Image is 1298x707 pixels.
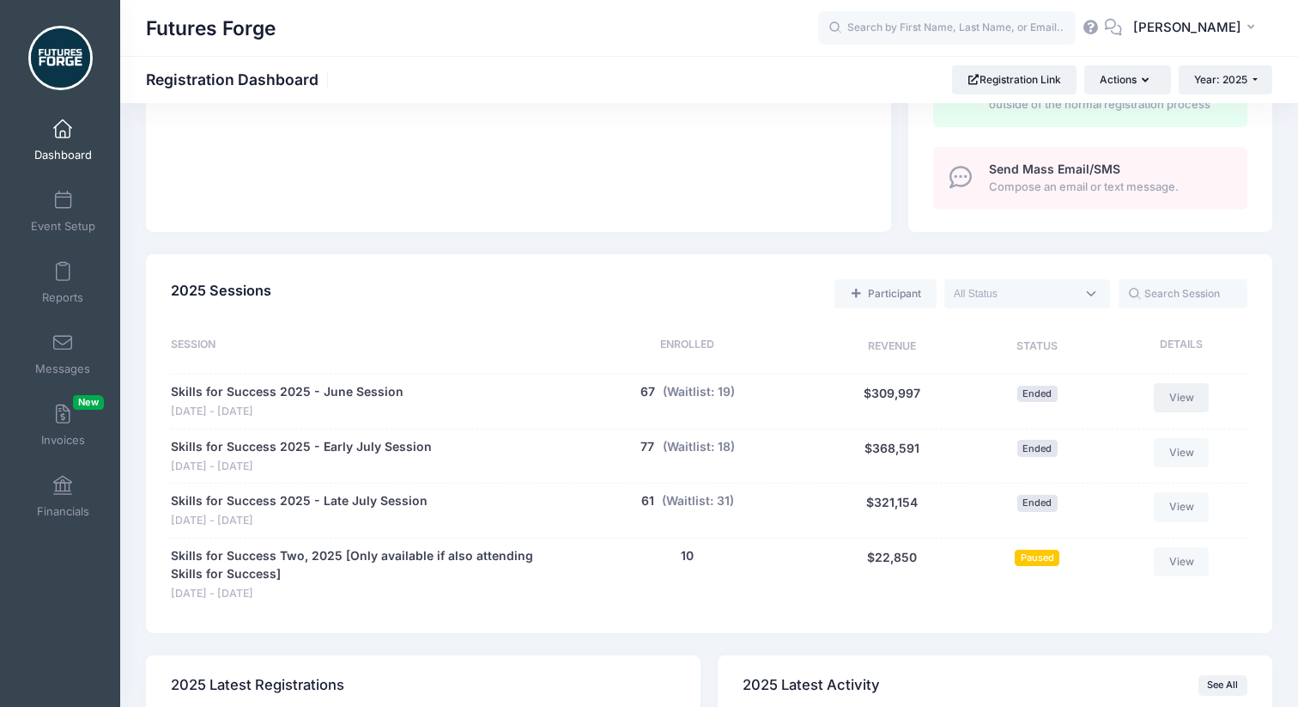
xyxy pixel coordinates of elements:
[640,438,654,456] button: 77
[1194,73,1247,86] span: Year: 2025
[171,492,428,510] a: Skills for Success 2025 - Late July Session
[22,110,104,170] a: Dashboard
[834,279,936,308] a: Add a new manual registration
[1133,18,1241,37] span: [PERSON_NAME]
[171,438,432,456] a: Skills for Success 2025 - Early July Session
[171,404,403,420] span: [DATE] - [DATE]
[171,383,403,401] a: Skills for Success 2025 - June Session
[989,162,1120,176] span: Send Mass Email/SMS
[816,547,967,602] div: $22,850
[34,148,92,162] span: Dashboard
[954,286,1076,302] textarea: Search
[171,459,432,475] span: [DATE] - [DATE]
[22,324,104,384] a: Messages
[37,504,89,519] span: Financials
[662,492,734,510] button: (Waitlist: 31)
[1154,547,1209,576] a: View
[146,9,276,48] h1: Futures Forge
[933,147,1247,210] a: Send Mass Email/SMS Compose an email or text message.
[663,383,735,401] button: (Waitlist: 19)
[41,433,85,448] span: Invoices
[171,547,550,583] a: Skills for Success Two, 2025 [Only available if also attending Skills for Success]
[816,383,967,420] div: $309,997
[22,253,104,313] a: Reports
[171,586,550,602] span: [DATE] - [DATE]
[816,438,967,475] div: $368,591
[1017,386,1058,402] span: Ended
[681,547,694,565] button: 10
[989,179,1228,196] span: Compose an email or text message.
[1017,440,1058,456] span: Ended
[1119,279,1247,308] input: Search Session
[663,438,735,456] button: (Waitlist: 18)
[1179,65,1272,94] button: Year: 2025
[816,337,967,357] div: Revenue
[35,362,90,376] span: Messages
[73,395,104,410] span: New
[22,181,104,241] a: Event Setup
[1154,492,1209,521] a: View
[1198,675,1247,696] a: See All
[1015,550,1059,566] span: Paused
[146,70,333,88] h1: Registration Dashboard
[1122,9,1272,48] button: [PERSON_NAME]
[1154,383,1209,412] a: View
[818,11,1076,46] input: Search by First Name, Last Name, or Email...
[640,383,655,401] button: 67
[1107,337,1247,357] div: Details
[42,290,83,305] span: Reports
[22,395,104,455] a: InvoicesNew
[641,492,654,510] button: 61
[1084,65,1170,94] button: Actions
[31,219,95,234] span: Event Setup
[1017,495,1058,511] span: Ended
[816,492,967,529] div: $321,154
[28,26,93,90] img: Futures Forge
[22,466,104,527] a: Financials
[559,337,817,357] div: Enrolled
[967,337,1107,357] div: Status
[171,513,428,529] span: [DATE] - [DATE]
[1154,438,1209,467] a: View
[952,65,1077,94] a: Registration Link
[171,337,558,357] div: Session
[171,282,271,299] span: 2025 Sessions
